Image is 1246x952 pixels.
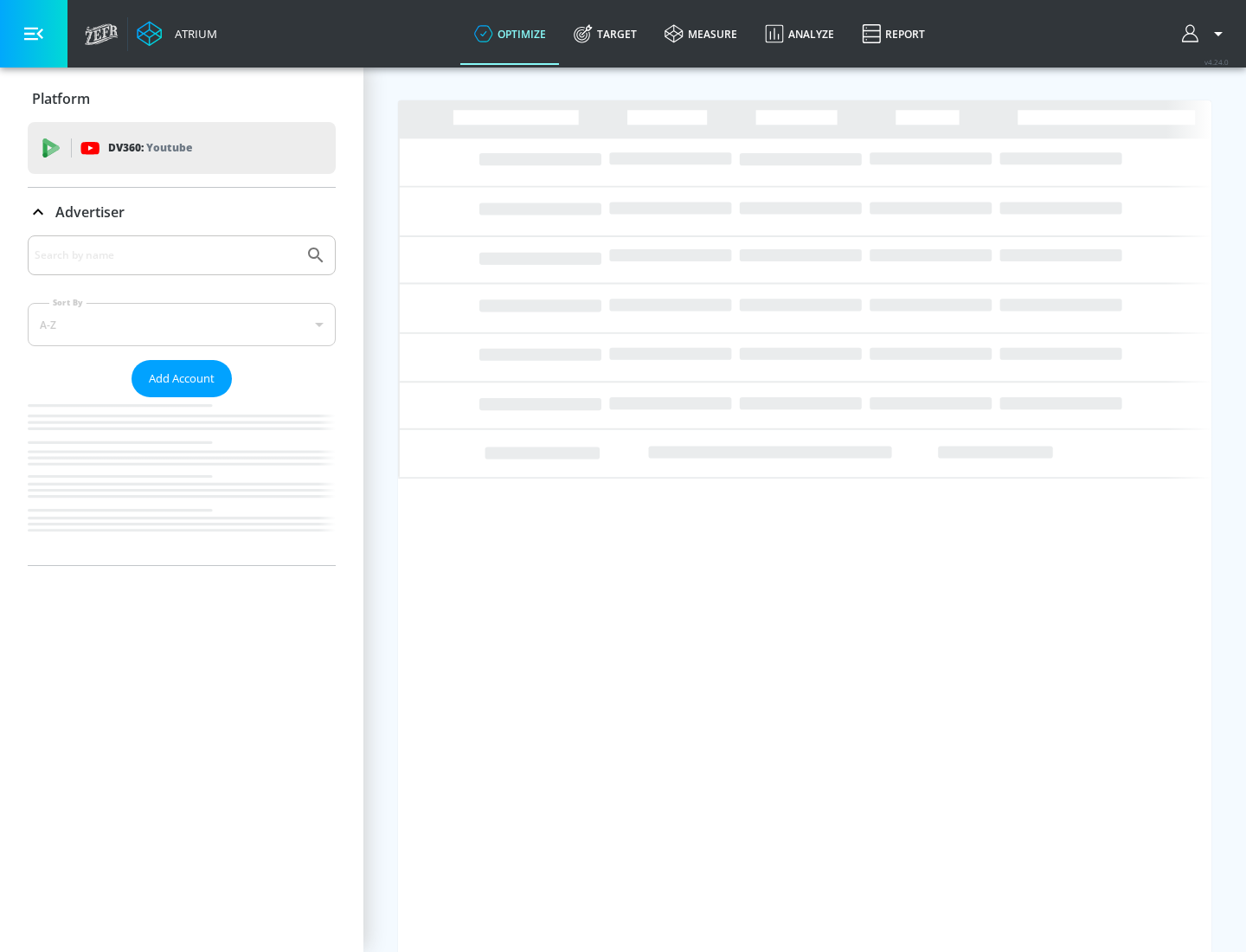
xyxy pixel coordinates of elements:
[1204,57,1229,67] span: v 4.24.0
[460,3,560,65] a: optimize
[28,122,336,174] div: DV360: Youtube
[35,244,297,267] input: Search by name
[146,138,192,157] p: Youtube
[132,360,232,397] button: Add Account
[28,235,336,565] div: Advertiser
[848,3,939,65] a: Report
[55,203,125,222] p: Advertiser
[28,74,336,123] div: Platform
[28,397,336,565] nav: list of Advertiser
[28,303,336,346] div: A-Z
[137,21,217,47] a: Atrium
[108,138,192,158] p: DV360:
[49,297,87,308] label: Sort By
[751,3,848,65] a: Analyze
[149,369,215,389] span: Add Account
[32,89,90,108] p: Platform
[168,26,217,42] div: Atrium
[28,188,336,236] div: Advertiser
[651,3,751,65] a: measure
[560,3,651,65] a: Target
